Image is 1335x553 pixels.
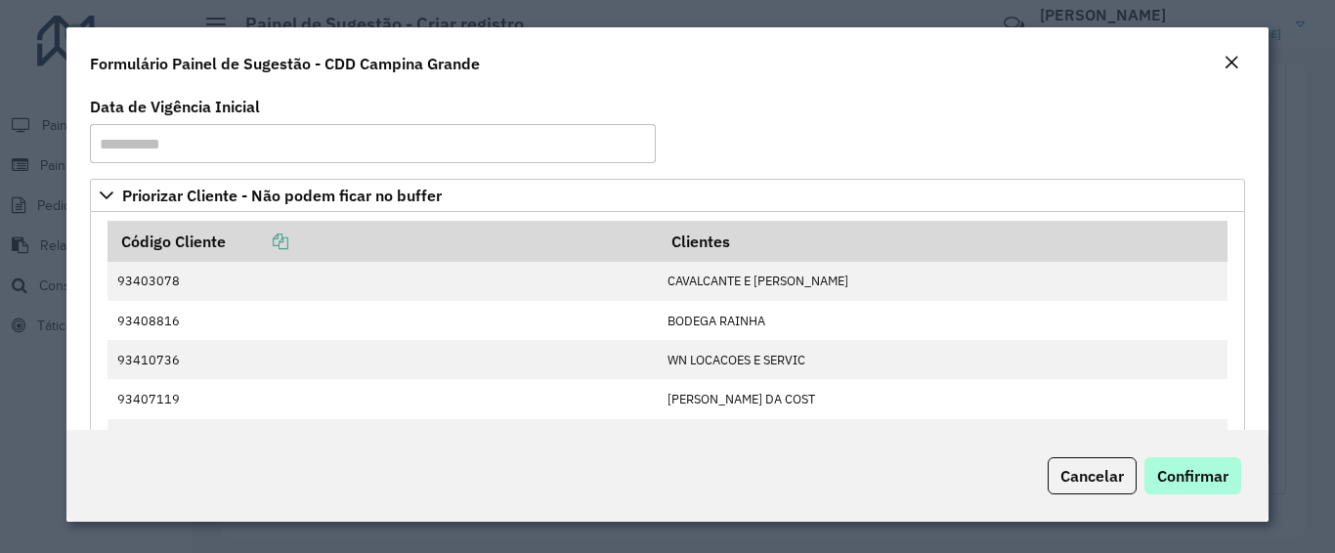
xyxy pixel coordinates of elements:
[90,179,1244,212] a: Priorizar Cliente - Não podem ficar no buffer
[1218,51,1245,76] button: Close
[226,232,288,251] a: Copiar
[108,221,658,262] th: Código Cliente
[122,188,442,203] span: Priorizar Cliente - Não podem ficar no buffer
[108,262,658,301] td: 93403078
[1048,457,1137,494] button: Cancelar
[1157,466,1228,486] span: Confirmar
[1144,457,1241,494] button: Confirmar
[90,95,260,118] label: Data de Vigência Inicial
[658,221,1227,262] th: Clientes
[90,52,480,75] h4: Formulário Painel de Sugestão - CDD Campina Grande
[1060,466,1124,486] span: Cancelar
[658,340,1227,379] td: WN LOCACOES E SERVIC
[108,340,658,379] td: 93410736
[108,379,658,418] td: 93407119
[1224,55,1239,70] em: Fechar
[658,301,1227,340] td: BODEGA RAINHA
[108,301,658,340] td: 93408816
[108,419,658,458] td: 93466006
[658,262,1227,301] td: CAVALCANTE E [PERSON_NAME]
[658,419,1227,458] td: BAR DO CUSCUZ E REST
[658,379,1227,418] td: [PERSON_NAME] DA COST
